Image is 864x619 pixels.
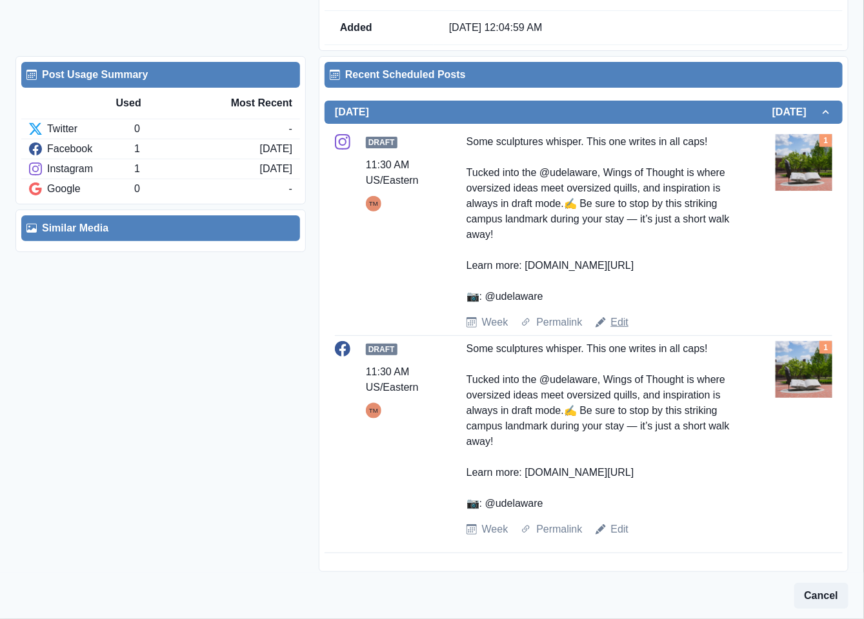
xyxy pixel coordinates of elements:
div: Some sculptures whisper. This one writes in all caps! Tucked into the @udelaware, Wings of Though... [467,134,739,304]
div: Google [29,181,134,197]
div: Used [116,95,205,111]
div: Most Recent [204,95,292,111]
div: Total Media Attached [819,134,832,147]
div: 1 [134,161,259,177]
a: Week [482,522,508,537]
h2: [DATE] [772,106,819,118]
div: - [289,121,292,137]
div: 0 [134,121,288,137]
div: Facebook [29,141,134,157]
div: 1 [134,141,259,157]
h2: [DATE] [335,106,369,118]
div: [DATE] [260,161,292,177]
a: Permalink [536,315,582,330]
img: bdrsatt0xdtgjmq20ri1 [776,341,832,398]
div: Recent Scheduled Posts [330,67,838,83]
div: Similar Media [26,221,295,236]
a: Week [482,315,508,330]
div: 11:30 AM US/Eastern [366,157,430,188]
div: Tony Manalo [369,403,378,418]
button: Cancel [794,583,849,609]
td: [DATE] 12:04:59 AM [434,11,843,45]
button: [DATE][DATE] [325,101,843,124]
div: Some sculptures whisper. This one writes in all caps! Tucked into the @udelaware, Wings of Though... [467,341,739,511]
div: [DATE][DATE] [325,124,843,553]
div: 0 [134,181,288,197]
div: - [289,181,292,197]
td: Added [325,11,434,45]
span: Draft [366,344,397,355]
div: Total Media Attached [819,341,832,354]
img: bdrsatt0xdtgjmq20ri1 [776,134,832,191]
div: Tony Manalo [369,196,378,211]
div: Twitter [29,121,134,137]
a: Permalink [536,522,582,537]
div: Instagram [29,161,134,177]
div: [DATE] [260,141,292,157]
div: 11:30 AM US/Eastern [366,364,430,395]
span: Draft [366,137,397,148]
a: Edit [611,522,629,537]
div: Post Usage Summary [26,67,295,83]
a: Edit [611,315,629,330]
